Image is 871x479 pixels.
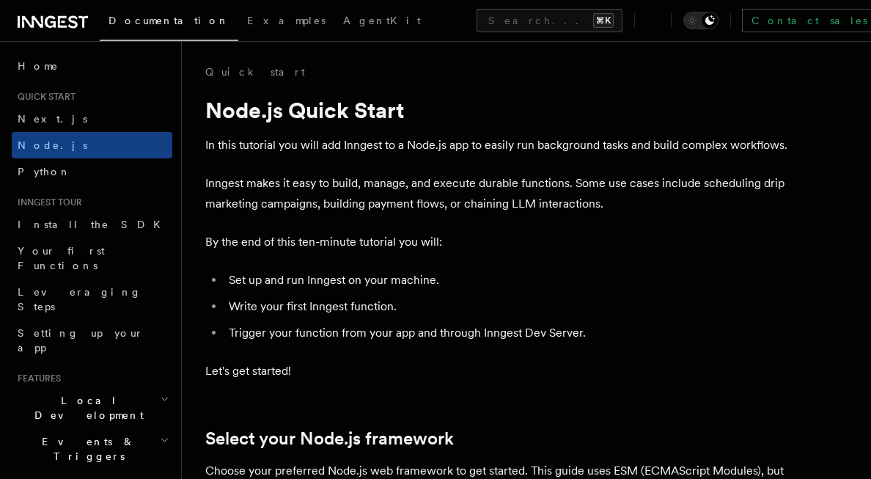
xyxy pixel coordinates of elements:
button: Events & Triggers [12,428,172,469]
a: Next.js [12,106,172,132]
p: By the end of this ten-minute tutorial you will: [205,232,792,252]
a: AgentKit [334,4,430,40]
a: Node.js [12,132,172,158]
span: Events & Triggers [12,434,160,464]
p: Let's get started! [205,361,792,381]
span: Inngest tour [12,197,82,208]
span: Leveraging Steps [18,286,142,312]
p: In this tutorial you will add Inngest to a Node.js app to easily run background tasks and build c... [205,135,792,156]
a: Quick start [205,65,305,79]
a: Documentation [100,4,238,41]
span: Documentation [109,15,229,26]
span: Node.js [18,139,87,151]
span: Local Development [12,393,160,423]
span: Install the SDK [18,219,169,230]
a: Leveraging Steps [12,279,172,320]
span: Your first Functions [18,245,105,271]
li: Trigger your function from your app and through Inngest Dev Server. [224,323,792,343]
a: Select your Node.js framework [205,428,454,449]
a: Python [12,158,172,185]
a: Examples [238,4,334,40]
kbd: ⌘K [593,13,614,28]
a: Home [12,53,172,79]
span: Python [18,166,71,178]
a: Install the SDK [12,211,172,238]
span: Examples [247,15,326,26]
a: Your first Functions [12,238,172,279]
span: Setting up your app [18,327,144,354]
span: Next.js [18,113,87,125]
span: Home [18,59,59,73]
li: Set up and run Inngest on your machine. [224,270,792,290]
button: Toggle dark mode [683,12,719,29]
span: Features [12,373,61,384]
button: Search...⌘K [477,9,622,32]
li: Write your first Inngest function. [224,296,792,317]
p: Inngest makes it easy to build, manage, and execute durable functions. Some use cases include sch... [205,173,792,214]
span: AgentKit [343,15,421,26]
span: Quick start [12,91,76,103]
a: Setting up your app [12,320,172,361]
button: Local Development [12,387,172,428]
h1: Node.js Quick Start [205,97,792,123]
